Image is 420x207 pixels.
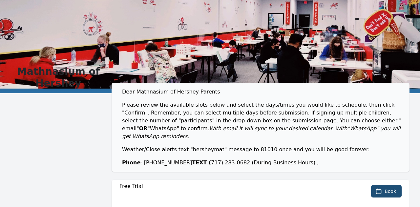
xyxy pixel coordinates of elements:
h1: Mathnasium of Hershey [10,66,106,89]
strong: TEXT ( [192,159,211,166]
span: Book [385,188,396,195]
strong: Phone [122,159,140,166]
em: With email it will sync to your desired calendar. [209,125,334,132]
strong: OR [139,125,147,132]
h2: Free Trial [119,182,343,190]
p: Weather/Close alerts text "hersheymat" message to 81010 once and you will be good forever. [122,146,404,154]
em: With"WhatsApp" you will get WhatsApp reminders [122,125,401,139]
p: Please review the available slots below and select the days/times you would like to schedule, the... [122,101,404,140]
p: : [PHONE_NUMBER] 717) 283-0682 (During Business Hours) , [122,159,404,167]
p: Dear Mathnasium of Hershey Parents [122,88,404,96]
button: Book [371,185,402,197]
